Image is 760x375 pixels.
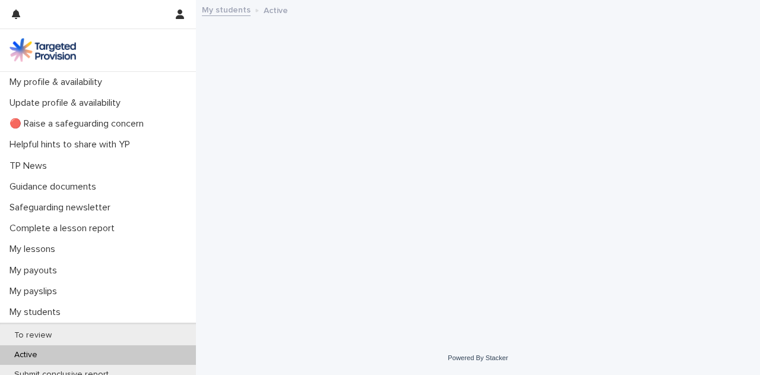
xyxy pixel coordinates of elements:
[9,38,76,62] img: M5nRWzHhSzIhMunXDL62
[5,160,56,172] p: TP News
[5,139,140,150] p: Helpful hints to share with YP
[5,286,66,297] p: My payslips
[264,3,288,16] p: Active
[5,97,130,109] p: Update profile & availability
[5,350,47,360] p: Active
[202,2,251,16] a: My students
[5,244,65,255] p: My lessons
[5,118,153,130] p: 🔴 Raise a safeguarding concern
[5,330,61,341] p: To review
[5,77,112,88] p: My profile & availability
[5,307,70,318] p: My students
[448,354,508,361] a: Powered By Stacker
[5,202,120,213] p: Safeguarding newsletter
[5,181,106,193] p: Guidance documents
[5,223,124,234] p: Complete a lesson report
[5,265,66,276] p: My payouts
